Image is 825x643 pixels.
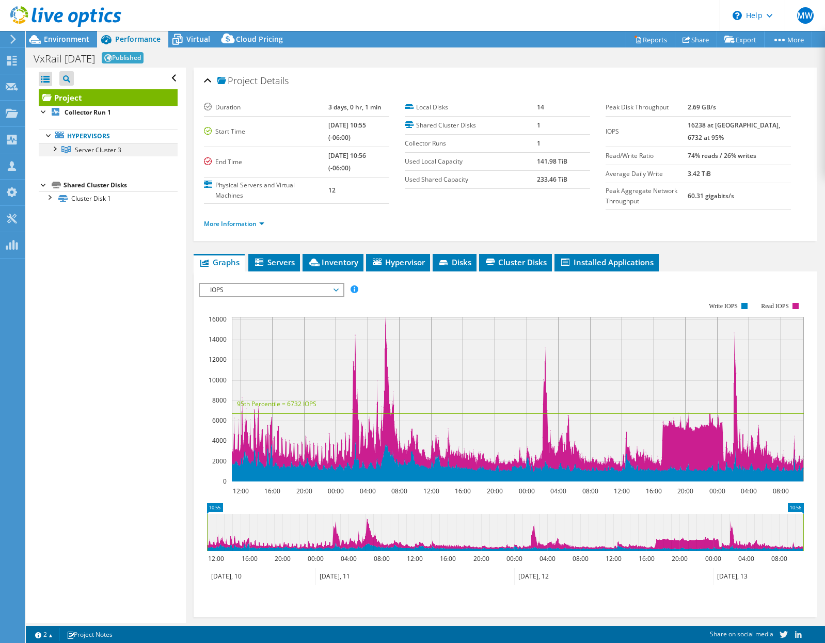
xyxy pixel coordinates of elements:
[204,180,328,201] label: Physical Servers and Virtual Machines
[204,126,328,137] label: Start Time
[473,554,489,563] text: 20:00
[75,146,121,154] span: Server Cluster 3
[537,157,567,166] b: 141.98 TiB
[537,139,541,148] b: 1
[606,169,688,179] label: Average Daily Write
[307,554,323,563] text: 00:00
[405,174,537,185] label: Used Shared Capacity
[39,143,178,156] a: Server Cluster 3
[308,257,358,267] span: Inventory
[710,630,773,638] span: Share on social media
[39,191,178,205] a: Cluster Disk 1
[405,156,537,167] label: Used Local Capacity
[209,335,227,344] text: 14000
[212,436,227,445] text: 4000
[328,121,366,142] b: [DATE] 10:55 (-06:00)
[102,52,144,63] span: Published
[223,477,227,486] text: 0
[454,487,470,495] text: 16:00
[115,34,161,44] span: Performance
[705,554,721,563] text: 00:00
[328,186,336,195] b: 12
[241,554,257,563] text: 16:00
[253,257,295,267] span: Servers
[209,376,227,384] text: 10000
[539,554,555,563] text: 04:00
[204,219,264,228] a: More Information
[209,315,227,324] text: 16000
[560,257,654,267] span: Installed Applications
[208,554,224,563] text: 12:00
[373,554,389,563] text: 08:00
[605,554,621,563] text: 12:00
[626,31,675,47] a: Reports
[39,89,178,106] a: Project
[733,11,742,20] svg: \n
[717,31,765,47] a: Export
[274,554,290,563] text: 20:00
[199,257,240,267] span: Graphs
[65,108,111,117] b: Collector Run 1
[572,554,588,563] text: 08:00
[638,554,654,563] text: 16:00
[328,151,366,172] b: [DATE] 10:56 (-06:00)
[486,487,502,495] text: 20:00
[506,554,522,563] text: 00:00
[212,457,227,465] text: 2000
[296,487,312,495] text: 20:00
[406,554,422,563] text: 12:00
[550,487,566,495] text: 04:00
[688,103,716,111] b: 2.69 GB/s
[423,487,439,495] text: 12:00
[761,302,789,310] text: Read IOPS
[537,121,541,130] b: 1
[606,102,688,112] label: Peak Disk Throughput
[391,487,407,495] text: 08:00
[405,120,537,131] label: Shared Cluster Disks
[688,121,780,142] b: 16238 at [GEOGRAPHIC_DATA], 6732 at 95%
[671,554,687,563] text: 20:00
[439,554,455,563] text: 16:00
[688,169,711,178] b: 3.42 TiB
[405,138,537,149] label: Collector Runs
[371,257,425,267] span: Hypervisor
[186,34,210,44] span: Virtual
[204,157,328,167] label: End Time
[34,54,95,64] h1: VxRail [DATE]
[613,487,629,495] text: 12:00
[64,179,178,191] div: Shared Cluster Disks
[59,628,120,641] a: Project Notes
[688,191,734,200] b: 60.31 gigabits/s
[797,7,814,24] span: MW
[204,102,328,112] label: Duration
[44,34,89,44] span: Environment
[327,487,343,495] text: 00:00
[709,302,738,310] text: Write IOPS
[205,284,338,296] span: IOPS
[709,487,725,495] text: 00:00
[212,396,227,405] text: 8000
[675,31,717,47] a: Share
[328,103,382,111] b: 3 days, 0 hr, 1 min
[484,257,547,267] span: Cluster Disks
[645,487,661,495] text: 16:00
[606,186,688,206] label: Peak Aggregate Network Throughput
[537,175,567,184] b: 233.46 TiB
[340,554,356,563] text: 04:00
[237,399,316,408] text: 95th Percentile = 6732 IOPS
[740,487,756,495] text: 04:00
[39,130,178,143] a: Hypervisors
[537,103,544,111] b: 14
[359,487,375,495] text: 04:00
[209,355,227,364] text: 12000
[217,76,258,86] span: Project
[260,74,289,87] span: Details
[764,31,812,47] a: More
[39,106,178,119] a: Collector Run 1
[236,34,283,44] span: Cloud Pricing
[772,487,788,495] text: 08:00
[738,554,754,563] text: 04:00
[606,151,688,161] label: Read/Write Ratio
[771,554,787,563] text: 08:00
[438,257,471,267] span: Disks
